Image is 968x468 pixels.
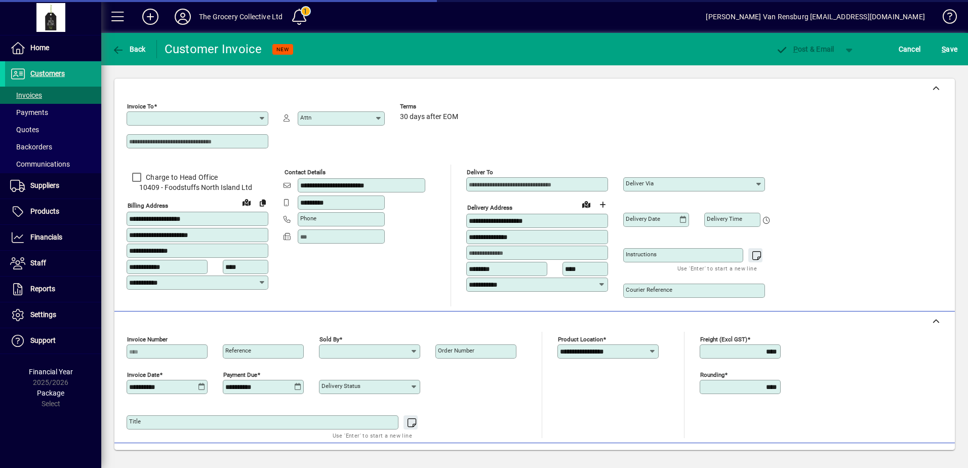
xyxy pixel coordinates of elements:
[5,155,101,173] a: Communications
[578,196,594,212] a: View on map
[594,197,611,213] button: Choose address
[101,40,157,58] app-page-header-button: Back
[700,336,747,343] mat-label: Freight (excl GST)
[771,40,839,58] button: Post & Email
[626,251,657,258] mat-label: Instructions
[5,121,101,138] a: Quotes
[10,160,70,168] span: Communications
[255,194,271,211] button: Copy to Delivery address
[10,143,52,151] span: Backorders
[899,41,921,57] span: Cancel
[5,138,101,155] a: Backorders
[5,87,101,104] a: Invoices
[5,173,101,199] a: Suppliers
[10,126,39,134] span: Quotes
[5,35,101,61] a: Home
[30,233,62,241] span: Financials
[5,104,101,121] a: Payments
[626,215,660,222] mat-label: Delivery date
[5,225,101,250] a: Financials
[127,371,159,378] mat-label: Invoice date
[37,389,64,397] span: Package
[30,44,49,52] span: Home
[558,336,603,343] mat-label: Product location
[700,371,724,378] mat-label: Rounding
[129,418,141,425] mat-label: Title
[300,215,316,222] mat-label: Phone
[776,45,834,53] span: ost & Email
[109,40,148,58] button: Back
[881,448,932,466] button: Product
[127,182,268,193] span: 10409 - Foodstuffs North Island Ltd
[793,45,798,53] span: P
[935,2,955,35] a: Knowledge Base
[706,9,925,25] div: [PERSON_NAME] Van Rensburg [EMAIL_ADDRESS][DOMAIN_NAME]
[321,382,360,389] mat-label: Delivery status
[438,347,474,354] mat-label: Order number
[238,194,255,210] a: View on map
[225,347,251,354] mat-label: Reference
[896,40,923,58] button: Cancel
[29,368,73,376] span: Financial Year
[167,8,199,26] button: Profile
[127,103,154,110] mat-label: Invoice To
[400,113,458,121] span: 30 days after EOM
[300,114,311,121] mat-label: Attn
[5,199,101,224] a: Products
[603,448,663,466] button: Product History
[707,215,742,222] mat-label: Delivery time
[30,259,46,267] span: Staff
[30,336,56,344] span: Support
[30,69,65,77] span: Customers
[626,180,654,187] mat-label: Deliver via
[5,277,101,302] a: Reports
[10,91,42,99] span: Invoices
[112,45,146,53] span: Back
[5,328,101,354] a: Support
[467,169,493,176] mat-label: Deliver To
[127,336,168,343] mat-label: Invoice number
[677,262,757,274] mat-hint: Use 'Enter' to start a new line
[30,310,56,319] span: Settings
[607,449,659,465] span: Product History
[144,172,218,182] label: Charge to Head Office
[276,46,289,53] span: NEW
[942,41,957,57] span: ave
[939,40,960,58] button: Save
[319,336,339,343] mat-label: Sold by
[30,181,59,189] span: Suppliers
[5,302,101,328] a: Settings
[886,449,927,465] span: Product
[626,286,672,293] mat-label: Courier Reference
[942,45,946,53] span: S
[165,41,262,57] div: Customer Invoice
[199,9,283,25] div: The Grocery Collective Ltd
[5,251,101,276] a: Staff
[333,430,412,441] mat-hint: Use 'Enter' to start a new line
[30,285,55,293] span: Reports
[10,108,48,116] span: Payments
[134,8,167,26] button: Add
[223,371,257,378] mat-label: Payment due
[30,207,59,215] span: Products
[400,103,461,110] span: Terms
